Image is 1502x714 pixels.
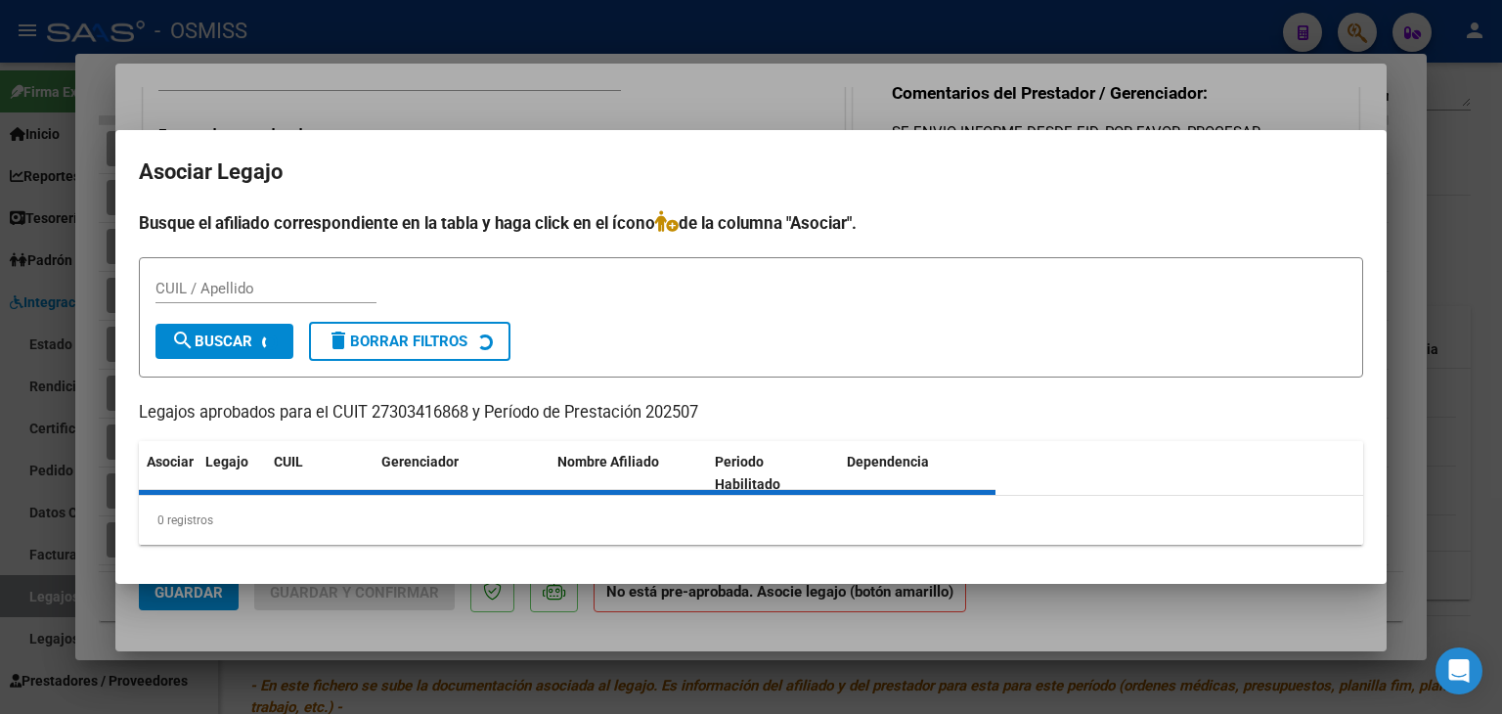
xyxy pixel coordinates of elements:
span: Buscar [171,333,252,350]
div: 0 registros [139,496,1363,545]
datatable-header-cell: CUIL [266,441,374,506]
datatable-header-cell: Legajo [198,441,266,506]
span: Asociar [147,454,194,469]
button: Buscar [155,324,293,359]
span: Borrar Filtros [327,333,467,350]
h2: Asociar Legajo [139,154,1363,191]
span: CUIL [274,454,303,469]
p: Legajos aprobados para el CUIT 27303416868 y Período de Prestación 202507 [139,401,1363,425]
datatable-header-cell: Dependencia [839,441,996,506]
datatable-header-cell: Gerenciador [374,441,550,506]
h4: Busque el afiliado correspondiente en la tabla y haga click en el ícono de la columna "Asociar". [139,210,1363,236]
span: Dependencia [847,454,929,469]
datatable-header-cell: Periodo Habilitado [707,441,839,506]
span: Periodo Habilitado [715,454,780,492]
span: Gerenciador [381,454,459,469]
mat-icon: search [171,329,195,352]
span: Legajo [205,454,248,469]
span: Nombre Afiliado [557,454,659,469]
datatable-header-cell: Asociar [139,441,198,506]
div: Open Intercom Messenger [1436,647,1482,694]
datatable-header-cell: Nombre Afiliado [550,441,707,506]
mat-icon: delete [327,329,350,352]
button: Borrar Filtros [309,322,510,361]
